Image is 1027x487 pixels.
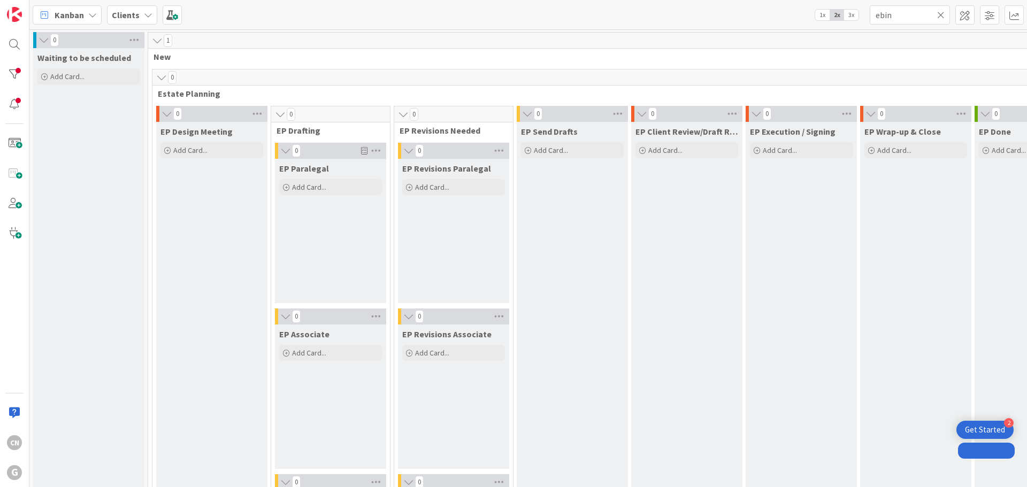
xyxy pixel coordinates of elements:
span: 0 [534,107,542,120]
span: 2x [830,10,844,20]
span: 1x [815,10,830,20]
div: CN [7,435,22,450]
div: 2 [1004,418,1014,428]
span: 0 [168,71,177,84]
span: Add Card... [877,145,911,155]
div: G [7,465,22,480]
span: EP Client Review/Draft Review Meeting [635,126,738,137]
div: Get Started [965,424,1005,435]
img: Visit kanbanzone.com [7,7,22,22]
span: 0 [992,107,1000,120]
span: Add Card... [648,145,683,155]
span: EP Execution / Signing [750,126,836,137]
span: Kanban [55,9,84,21]
span: EP Revisions Associate [402,329,492,339]
span: EP Send Drafts [521,126,578,137]
span: EP Design Meeting [160,126,233,137]
span: EP Paralegal [279,163,329,174]
span: 0 [415,144,424,157]
div: Open Get Started checklist, remaining modules: 2 [956,421,1014,439]
span: EP Drafting [277,125,377,136]
span: Add Card... [534,145,568,155]
span: Add Card... [173,145,208,155]
span: 1 [164,34,172,47]
input: Quick Filter... [870,5,950,25]
span: EP Done [979,126,1011,137]
span: 0 [292,310,301,323]
span: 0 [648,107,657,120]
span: 0 [415,310,424,323]
span: Add Card... [415,348,449,358]
span: EP Revisions Needed [400,125,500,136]
b: Clients [112,10,140,20]
span: 0 [292,144,301,157]
span: Add Card... [50,72,85,81]
span: Add Card... [292,182,326,192]
span: EP Wrap-up & Close [864,126,941,137]
span: 0 [287,108,295,121]
span: Add Card... [292,348,326,358]
span: Add Card... [763,145,797,155]
span: Add Card... [415,182,449,192]
span: EP Associate [279,329,329,339]
span: 0 [877,107,886,120]
span: 0 [410,108,418,121]
span: 0 [173,107,182,120]
span: 3x [844,10,859,20]
span: Add Card... [992,145,1026,155]
span: Waiting to be scheduled [37,52,131,63]
span: 0 [763,107,771,120]
span: 0 [50,34,59,47]
span: EP Revisions Paralegal [402,163,491,174]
